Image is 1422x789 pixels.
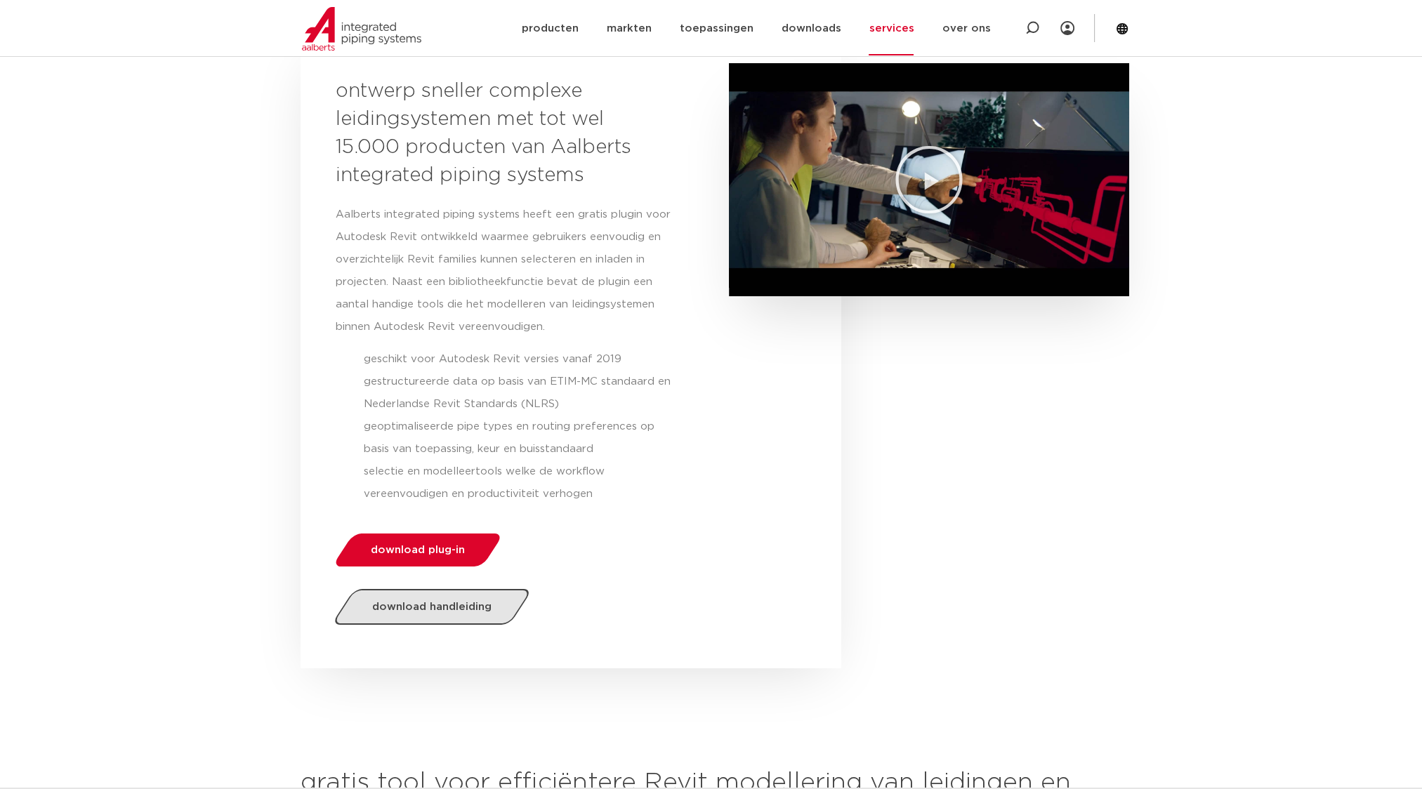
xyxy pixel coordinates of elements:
span: download plug-in [371,545,465,555]
a: toepassingen [679,1,753,55]
nav: Menu [521,1,990,55]
a: download handleiding [331,589,532,625]
li: geoptimaliseerde pipe types en routing preferences op basis van toepassing, keur en buisstandaard [364,416,680,460]
span: download handleiding [372,602,492,612]
a: over ons [942,1,990,55]
li: selectie en modelleertools welke de workflow vereenvoudigen en productiviteit verhogen [364,460,680,505]
h3: ontwerp sneller complexe leidingsystemen met tot wel 15.000 producten van Aalberts integrated pip... [336,77,645,190]
a: downloads [781,1,841,55]
a: producten [521,1,578,55]
a: services [869,1,914,55]
a: markten [606,1,651,55]
p: Aalberts integrated piping systems heeft een gratis plugin voor Autodesk Revit ontwikkeld waarmee... [336,204,680,338]
li: geschikt voor Autodesk Revit versies vanaf 2019 [364,348,680,371]
a: download plug-in [331,533,503,566]
li: gestructureerde data op basis van ETIM-MC standaard en Nederlandse Revit Standards (NLRS) [364,371,680,416]
div: Video afspelen [894,145,964,215]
